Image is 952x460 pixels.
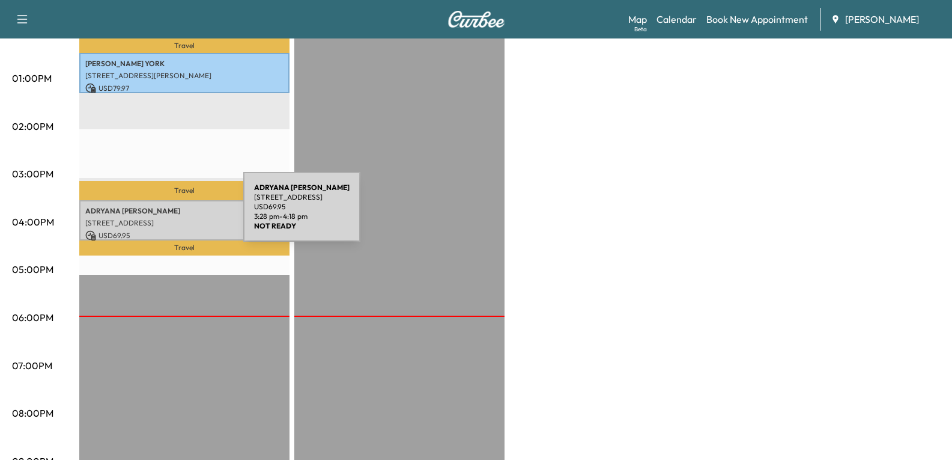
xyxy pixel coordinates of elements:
[254,202,350,212] p: USD 69.95
[254,212,350,221] p: 3:28 pm - 4:18 pm
[254,192,350,202] p: [STREET_ADDRESS]
[12,215,54,229] p: 04:00PM
[12,310,53,325] p: 06:00PM
[12,358,52,373] p: 07:00PM
[447,11,505,28] img: Curbee Logo
[254,221,296,230] b: NOT READY
[254,183,350,192] b: ADRYANA [PERSON_NAME]
[85,83,283,94] p: USD 79.97
[79,181,290,200] p: Travel
[79,241,290,255] p: Travel
[706,12,808,26] a: Book New Appointment
[12,119,53,133] p: 02:00PM
[85,59,283,69] p: [PERSON_NAME] YORK
[12,167,53,181] p: 03:00PM
[656,12,697,26] a: Calendar
[12,71,52,85] p: 01:00PM
[845,12,919,26] span: [PERSON_NAME]
[12,406,53,420] p: 08:00PM
[85,218,283,228] p: [STREET_ADDRESS]
[79,38,290,53] p: Travel
[634,25,647,34] div: Beta
[85,206,283,216] p: ADRYANA [PERSON_NAME]
[628,12,647,26] a: MapBeta
[85,230,283,241] p: USD 69.95
[12,262,53,277] p: 05:00PM
[85,71,283,81] p: [STREET_ADDRESS][PERSON_NAME]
